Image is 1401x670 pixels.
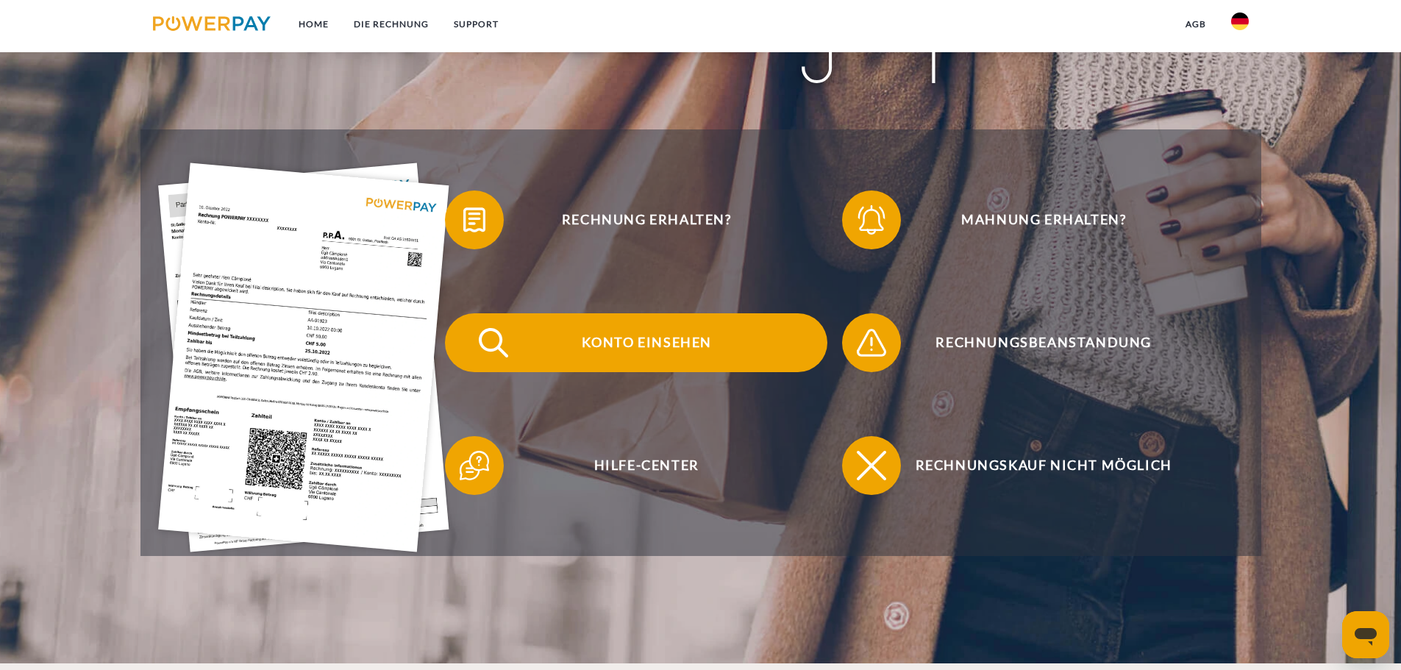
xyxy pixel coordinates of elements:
a: agb [1173,11,1219,38]
img: qb_bell.svg [853,202,890,238]
span: Konto einsehen [466,313,827,372]
span: Rechnungsbeanstandung [863,313,1224,372]
iframe: Schaltfläche zum Öffnen des Messaging-Fensters [1342,611,1389,658]
span: Mahnung erhalten? [863,190,1224,249]
span: Hilfe-Center [466,436,827,495]
span: Rechnungskauf nicht möglich [863,436,1224,495]
img: single_invoice_powerpay_de.jpg [158,163,449,552]
img: qb_search.svg [475,324,512,361]
img: qb_help.svg [456,447,493,484]
img: qb_warning.svg [853,324,890,361]
button: Mahnung erhalten? [842,190,1224,249]
img: de [1231,13,1249,30]
img: qb_close.svg [853,447,890,484]
button: Rechnungsbeanstandung [842,313,1224,372]
a: SUPPORT [441,11,511,38]
button: Rechnung erhalten? [445,190,827,249]
button: Konto einsehen [445,313,827,372]
button: Hilfe-Center [445,436,827,495]
a: Home [286,11,341,38]
button: Rechnungskauf nicht möglich [842,436,1224,495]
a: DIE RECHNUNG [341,11,441,38]
span: Rechnung erhalten? [466,190,827,249]
img: qb_bill.svg [456,202,493,238]
img: logo-powerpay.svg [153,16,271,31]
